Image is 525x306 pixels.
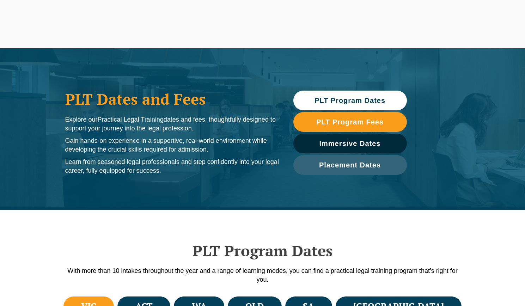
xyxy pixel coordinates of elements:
span: PLT Program Fees [316,118,384,126]
h2: PLT Program Dates [62,242,464,259]
a: Immersive Dates [293,134,407,153]
span: PLT Program Dates [315,97,385,104]
span: Placement Dates [319,161,381,169]
span: Practical Legal Training [98,116,164,123]
a: Placement Dates [293,155,407,175]
p: With more than 10 intakes throughout the year and a range of learning modes, you can find a pract... [62,267,464,284]
h1: PLT Dates and Fees [65,90,279,108]
p: Gain hands-on experience in a supportive, real-world environment while developing the crucial ski... [65,136,279,154]
span: Immersive Dates [319,140,381,147]
a: PLT Program Fees [293,112,407,132]
p: Explore our dates and fees, thoughtfully designed to support your journey into the legal profession. [65,115,279,133]
a: PLT Program Dates [293,91,407,110]
p: Learn from seasoned legal professionals and step confidently into your legal career, fully equipp... [65,158,279,175]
